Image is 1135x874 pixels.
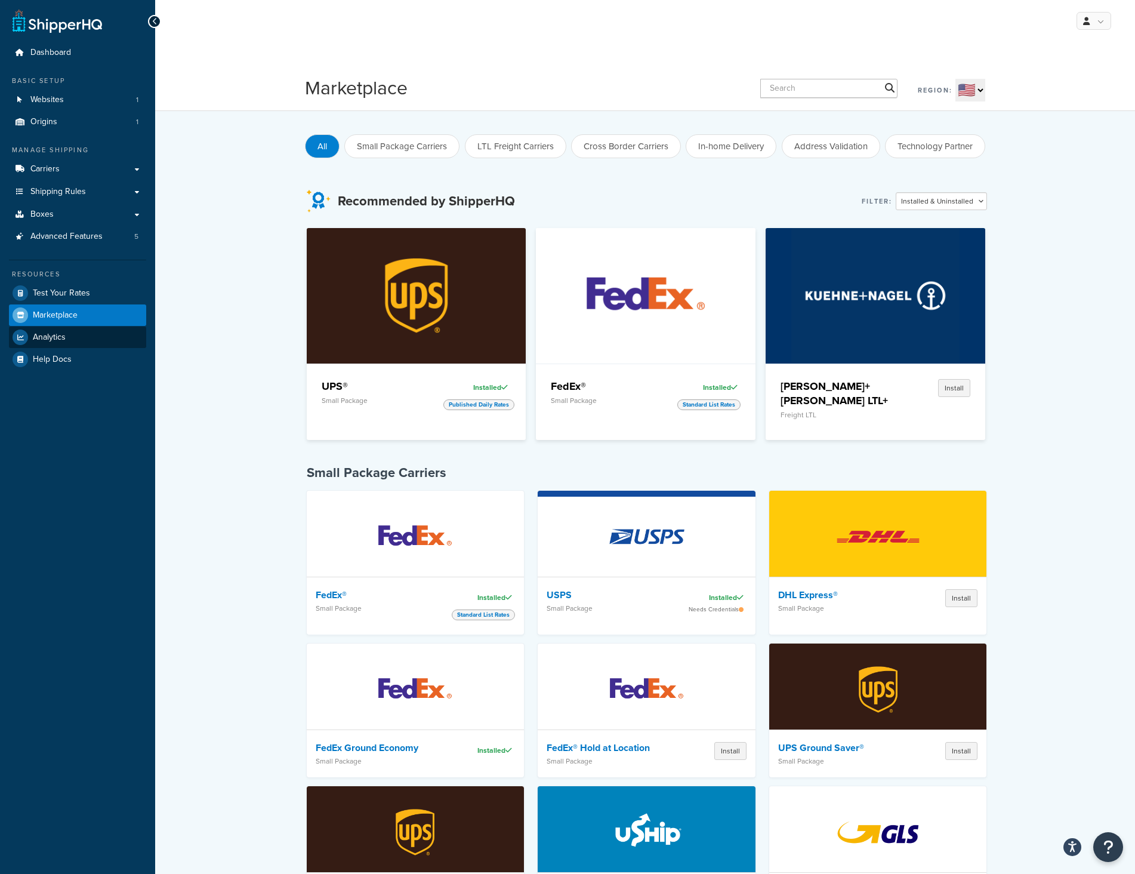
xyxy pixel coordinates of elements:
[305,134,340,158] button: All
[136,117,138,127] span: 1
[9,327,146,348] a: Analytics
[363,495,467,578] img: FedEx®
[316,604,439,613] p: Small Package
[9,89,146,111] li: Websites
[9,111,146,133] li: Origins
[677,399,741,410] span: Standard List Rates
[443,379,511,396] div: Installed
[363,648,467,731] img: FedEx Ground Economy
[316,589,439,601] h4: FedEx®
[30,210,54,220] span: Boxes
[547,589,670,601] h4: USPS
[9,269,146,279] div: Resources
[33,310,78,321] span: Marketplace
[9,282,146,304] a: Test Your Rates
[538,644,755,777] a: FedEx® Hold at LocationFedEx® Hold at LocationSmall PackageInstall
[448,589,515,606] div: Installed
[33,355,72,365] span: Help Docs
[443,399,514,410] span: Published Daily Rates
[782,134,880,158] button: Address Validation
[547,604,670,613] p: Small Package
[547,742,670,754] h4: FedEx® Hold at Location
[307,491,525,635] a: FedEx®FedEx®Small PackageInstalledStandard List Rates
[9,304,146,326] a: Marketplace
[332,228,501,363] img: UPS®
[714,742,747,760] button: Install
[9,158,146,180] a: Carriers
[826,495,930,578] img: DHL Express®
[9,349,146,370] a: Help Docs
[9,42,146,64] a: Dashboard
[9,111,146,133] a: Origins1
[778,757,902,765] p: Small Package
[316,742,439,754] h4: FedEx Ground Economy
[9,181,146,203] a: Shipping Rules
[452,610,515,620] span: Standard List Rates
[307,644,525,777] a: FedEx Ground EconomyFedEx Ground EconomySmall PackageInstalled
[760,79,897,98] input: Search
[778,742,902,754] h4: UPS Ground Saver®
[30,95,64,105] span: Websites
[885,134,985,158] button: Technology Partner
[538,491,755,635] a: USPSUSPSSmall PackageInstalledNeeds Credentials
[594,648,699,731] img: FedEx® Hold at Location
[9,226,146,248] a: Advanced Features5
[136,95,138,105] span: 1
[594,495,699,578] img: USPS
[1093,832,1123,862] button: Open Resource Center
[30,164,60,174] span: Carriers
[562,228,730,363] img: FedEx®
[448,742,515,759] div: Installed
[781,411,894,419] p: Freight LTL
[338,194,515,208] h3: Recommended by ShipperHQ
[9,226,146,248] li: Advanced Features
[9,76,146,86] div: Basic Setup
[778,589,902,601] h4: DHL Express®
[344,134,459,158] button: Small Package Carriers
[33,288,90,298] span: Test Your Rates
[594,790,699,874] img: uShip
[769,491,987,635] a: DHL Express®DHL Express®Small PackageInstall
[766,228,985,440] a: Kuehne+Nagel LTL+[PERSON_NAME]+[PERSON_NAME] LTL+Freight LTLInstall
[862,193,892,210] label: Filter:
[316,757,439,765] p: Small Package
[918,82,952,99] label: Region:
[826,648,930,731] img: UPS Ground Saver®
[536,228,755,440] a: FedEx®FedEx®Small PackageInstalledStandard List Rates
[322,396,435,405] p: Small Package
[30,48,71,58] span: Dashboard
[465,134,566,158] button: LTL Freight Carriers
[769,644,987,777] a: UPS Ground Saver®UPS Ground Saver®Small PackageInstall
[363,790,467,874] img: UPS Access Point® Shipping
[673,379,741,396] div: Installed
[30,117,57,127] span: Origins
[938,379,970,397] button: Install
[679,606,747,613] div: Needs Credentials
[826,790,930,874] img: GLS-US (Formerly GSO)
[778,604,902,613] p: Small Package
[686,134,776,158] button: In-home Delivery
[9,204,146,226] a: Boxes
[945,589,977,607] button: Install
[551,396,664,405] p: Small Package
[30,232,103,242] span: Advanced Features
[33,333,66,343] span: Analytics
[679,589,747,606] div: Installed
[307,228,526,440] a: UPS®UPS®Small PackageInstalledPublished Daily Rates
[307,464,987,482] h4: Small Package Carriers
[322,379,435,393] h4: UPS®
[547,757,670,765] p: Small Package
[791,228,960,363] img: Kuehne+Nagel LTL+
[571,134,681,158] button: Cross Border Carriers
[781,379,894,408] h4: [PERSON_NAME]+[PERSON_NAME] LTL+
[305,75,408,101] h1: Marketplace
[9,145,146,155] div: Manage Shipping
